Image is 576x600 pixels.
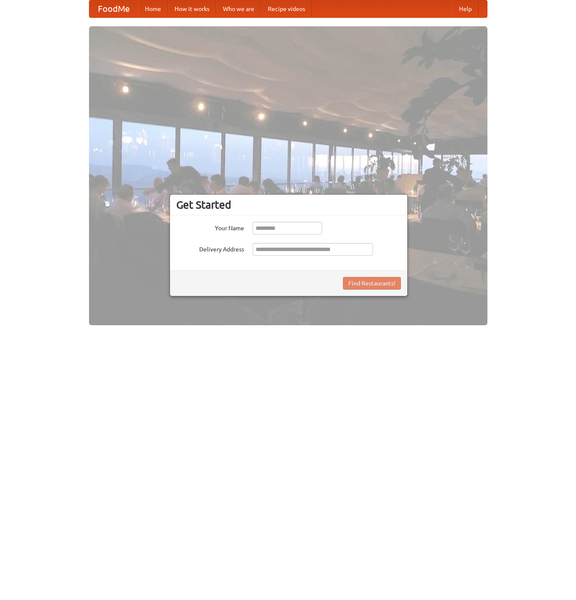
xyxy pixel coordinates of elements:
[343,277,401,290] button: Find Restaurants!
[176,243,244,254] label: Delivery Address
[452,0,479,17] a: Help
[138,0,168,17] a: Home
[168,0,216,17] a: How it works
[89,0,138,17] a: FoodMe
[261,0,312,17] a: Recipe videos
[176,198,401,211] h3: Get Started
[176,222,244,232] label: Your Name
[216,0,261,17] a: Who we are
